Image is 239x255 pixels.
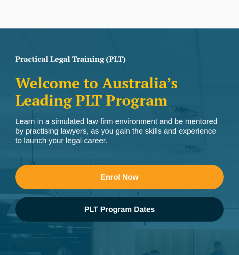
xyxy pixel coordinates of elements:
[15,55,224,63] h1: Practical Legal Training (PLT)
[101,173,138,181] span: Enrol Now
[15,197,224,222] a: PLT Program Dates
[84,205,155,213] span: PLT Program Dates
[15,165,224,189] a: Enrol Now
[15,75,224,109] h2: Welcome to Australia’s Leading PLT Program
[15,117,224,146] div: Learn in a simulated law firm environment and be mentored by practising lawyers, as you gain the ...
